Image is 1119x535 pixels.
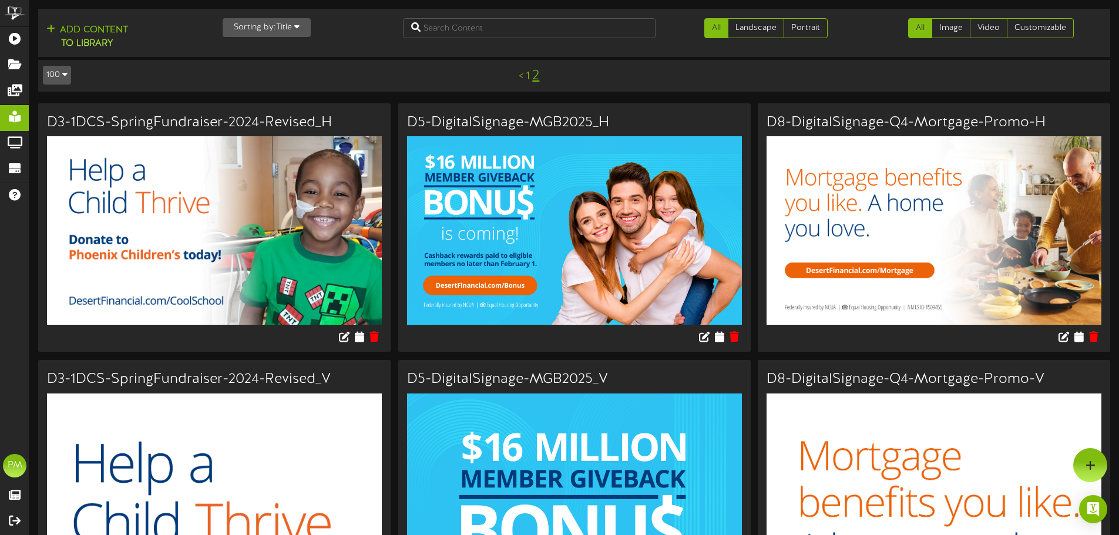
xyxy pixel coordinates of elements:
[908,18,932,38] a: All
[704,18,728,38] a: All
[403,18,656,38] input: Search Content
[970,18,1007,38] a: Video
[1079,495,1107,523] div: Open Intercom Messenger
[526,70,530,83] a: 1
[407,372,742,387] h3: D5-DigitalSignage-MGB2025_V
[532,68,539,83] a: 2
[932,18,970,38] a: Image
[519,70,523,83] a: <
[43,23,132,51] button: Add Contentto Library
[1007,18,1074,38] a: Customizable
[407,136,742,325] img: 685e71bb-0063-456f-b5ed-778833d80823.jpg
[767,136,1101,325] img: 26332164-1fe9-4be9-b4ac-00339cb54d4b.jpg
[767,115,1101,130] h3: D8-DigitalSignage-Q4-Mortgage-Promo-H
[407,115,742,130] h3: D5-DigitalSignage-MGB2025_H
[767,372,1101,387] h3: D8-DigitalSignage-Q4-Mortgage-Promo-V
[47,136,382,325] img: bf3975ef-d764-42e6-926a-94133154aacf.jpg
[3,454,26,477] div: PM
[47,372,382,387] h3: D3-1DCS-SpringFundraiser-2024-Revised_V
[728,18,784,38] a: Landscape
[47,115,382,130] h3: D3-1DCS-SpringFundraiser-2024-Revised_H
[223,18,311,37] button: Sorting by:Title
[43,66,71,85] button: 100
[784,18,828,38] a: Portrait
